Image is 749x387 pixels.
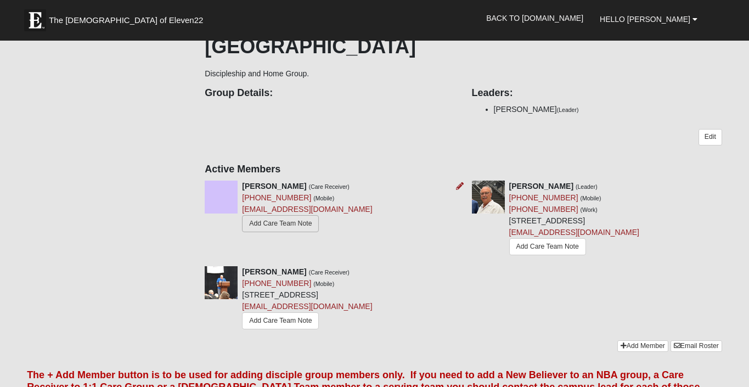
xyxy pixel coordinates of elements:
[313,195,334,201] small: (Mobile)
[242,193,311,202] a: [PHONE_NUMBER]
[671,340,722,352] a: Email Roster
[617,340,668,352] a: Add Member
[24,9,46,31] img: Eleven22 logo
[309,183,350,190] small: (Care Receiver)
[313,281,334,287] small: (Mobile)
[205,164,722,176] h4: Active Members
[592,5,706,33] a: Hello [PERSON_NAME]
[242,312,319,329] a: Add Care Team Note
[576,183,598,190] small: (Leader)
[509,193,578,202] a: [PHONE_NUMBER]
[242,205,372,214] a: [EMAIL_ADDRESS][DOMAIN_NAME]
[494,104,722,115] li: [PERSON_NAME]
[242,182,306,190] strong: [PERSON_NAME]
[242,302,372,311] a: [EMAIL_ADDRESS][DOMAIN_NAME]
[509,182,573,190] strong: [PERSON_NAME]
[478,4,592,32] a: Back to [DOMAIN_NAME]
[309,269,350,276] small: (Care Receiver)
[242,267,306,276] strong: [PERSON_NAME]
[205,87,455,99] h4: Group Details:
[242,215,319,232] a: Add Care Team Note
[509,238,586,255] a: Add Care Team Note
[472,87,722,99] h4: Leaders:
[699,129,722,145] a: Edit
[581,195,601,201] small: (Mobile)
[509,228,639,237] a: [EMAIL_ADDRESS][DOMAIN_NAME]
[242,279,311,288] a: [PHONE_NUMBER]
[509,181,639,258] div: [STREET_ADDRESS]
[242,266,372,332] div: [STREET_ADDRESS]
[49,15,203,26] span: The [DEMOGRAPHIC_DATA] of Eleven22
[509,205,578,214] a: [PHONE_NUMBER]
[600,15,690,24] span: Hello [PERSON_NAME]
[19,4,238,31] a: The [DEMOGRAPHIC_DATA] of Eleven22
[581,206,598,213] small: (Work)
[557,106,579,113] small: (Leader)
